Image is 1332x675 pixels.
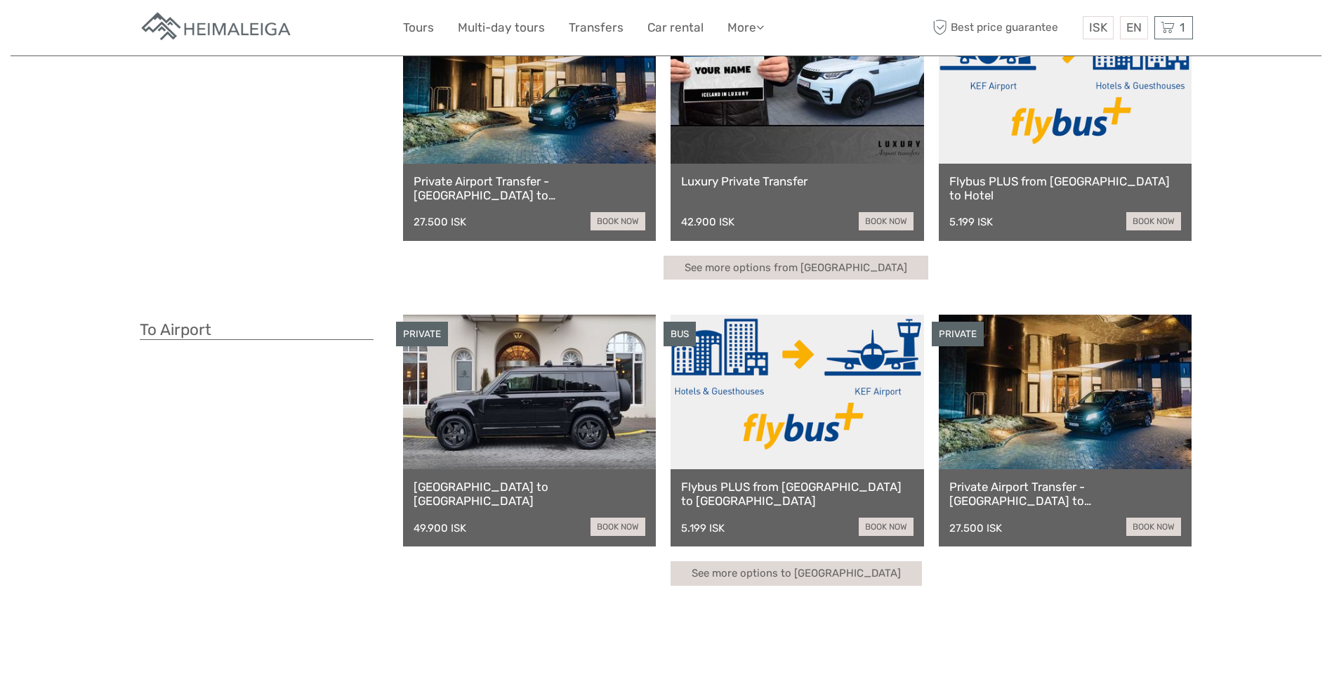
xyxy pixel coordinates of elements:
[1126,518,1181,536] a: book now
[932,322,984,346] div: PRIVATE
[949,522,1002,535] div: 27.500 ISK
[1089,20,1107,34] span: ISK
[1126,212,1181,230] a: book now
[396,322,448,346] div: PRIVATE
[140,11,294,45] img: Apartments in Reykjavik
[569,18,624,38] a: Transfers
[664,256,928,280] a: See more options from [GEOGRAPHIC_DATA]
[140,320,374,340] h3: To Airport
[403,18,434,38] a: Tours
[664,322,696,346] div: BUS
[591,212,645,230] a: book now
[681,174,914,188] a: Luxury Private Transfer
[681,480,914,509] a: Flybus PLUS from [GEOGRAPHIC_DATA] to [GEOGRAPHIC_DATA]
[681,522,725,535] div: 5.199 ISK
[681,216,734,228] div: 42.900 ISK
[727,18,764,38] a: More
[859,212,914,230] a: book now
[1120,16,1148,39] div: EN
[949,174,1182,203] a: Flybus PLUS from [GEOGRAPHIC_DATA] to Hotel
[414,480,646,509] a: [GEOGRAPHIC_DATA] to [GEOGRAPHIC_DATA]
[671,561,922,586] a: See more options to [GEOGRAPHIC_DATA]
[1178,20,1187,34] span: 1
[414,174,646,203] a: Private Airport Transfer - [GEOGRAPHIC_DATA] to [GEOGRAPHIC_DATA]
[414,522,466,535] div: 49.900 ISK
[591,518,645,536] a: book now
[949,216,993,228] div: 5.199 ISK
[458,18,545,38] a: Multi-day tours
[647,18,704,38] a: Car rental
[859,518,914,536] a: book now
[930,16,1079,39] span: Best price guarantee
[949,480,1182,509] a: Private Airport Transfer - [GEOGRAPHIC_DATA] to [GEOGRAPHIC_DATA]
[414,216,466,228] div: 27.500 ISK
